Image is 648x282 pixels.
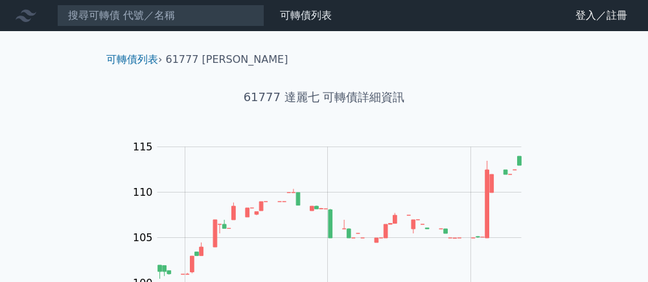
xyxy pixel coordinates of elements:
[166,52,288,67] li: 61777 [PERSON_NAME]
[133,141,153,153] tspan: 115
[57,5,264,27] input: 搜尋可轉債 代號／名稱
[96,88,552,106] h1: 61777 達麗七 可轉債詳細資訊
[106,53,158,65] a: 可轉債列表
[280,9,332,21] a: 可轉債列表
[133,186,153,198] tspan: 110
[106,52,162,67] li: ›
[565,5,638,26] a: 登入／註冊
[158,156,522,279] g: Series
[133,231,153,244] tspan: 105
